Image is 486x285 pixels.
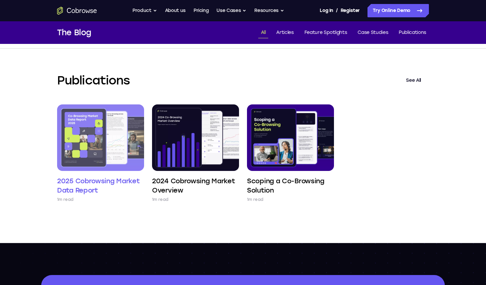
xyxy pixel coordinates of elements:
[247,176,334,195] h4: Scoping a Co-Browsing Solution
[274,27,296,38] a: Articles
[247,104,334,171] img: Scoping a Co-Browsing Solution
[152,104,239,203] a: 2024 Cobrowsing Market Overview 1m read
[152,176,239,195] h4: 2024 Cobrowsing Market Overview
[254,4,284,17] button: Resources
[152,196,168,203] p: 1m read
[216,4,246,17] button: Use Cases
[247,104,334,203] a: Scoping a Co-Browsing Solution 1m read
[165,4,186,17] a: About us
[57,27,91,39] h1: The Blog
[152,104,239,171] img: 2024 Cobrowsing Market Overview
[396,27,429,38] a: Publications
[367,4,429,17] a: Try Online Demo
[57,7,97,15] a: Go to the home page
[57,104,144,171] img: 2025 Cobrowsing Market Data Report
[341,4,360,17] a: Register
[320,4,333,17] a: Log In
[57,176,144,195] h4: 2025 Cobrowsing Market Data Report
[57,104,144,203] a: 2025 Cobrowsing Market Data Report 1m read
[355,27,391,38] a: Case Studies
[57,196,73,203] p: 1m read
[132,4,157,17] button: Product
[57,72,398,88] h2: Publications
[194,4,209,17] a: Pricing
[302,27,350,38] a: Feature Spotlights
[247,196,263,203] p: 1m read
[258,27,269,38] a: All
[398,72,429,88] a: See All
[336,7,338,15] span: /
